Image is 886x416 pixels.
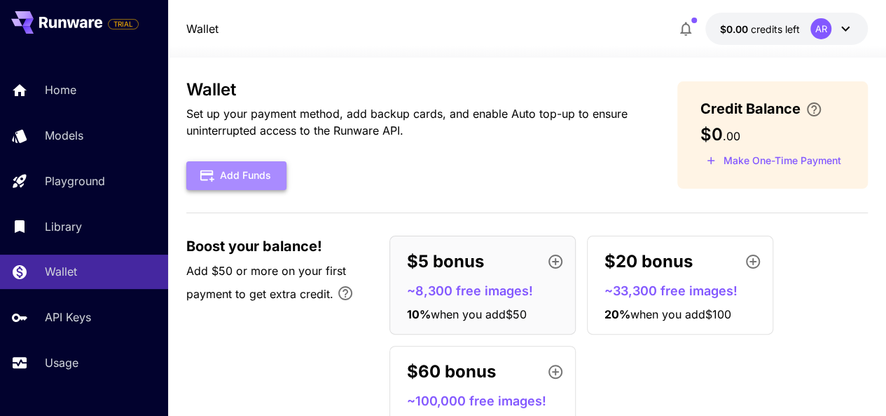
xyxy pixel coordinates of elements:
span: credits left [750,23,799,35]
span: TRIAL [109,19,138,29]
div: AR [810,18,831,39]
span: $0.00 [719,23,750,35]
p: Models [45,127,83,144]
span: 20 % [604,307,630,321]
p: ~8,300 free images! [407,281,569,300]
span: Add $50 or more on your first payment to get extra credit. [186,264,346,301]
span: when you add $50 [431,307,527,321]
button: Make a one-time, non-recurring payment [700,150,847,172]
a: Wallet [186,20,219,37]
button: $0.00AR [705,13,868,45]
span: $0 [700,124,722,145]
p: $5 bonus [407,249,484,274]
span: . 00 [722,129,740,143]
span: Boost your balance! [186,236,322,257]
span: Credit Balance [700,98,800,119]
p: ~100,000 free images! [407,391,569,410]
span: 10 % [407,307,431,321]
p: API Keys [45,309,91,326]
p: Usage [45,354,78,371]
h3: Wallet [186,80,633,100]
p: $20 bonus [604,249,693,274]
p: Playground [45,173,105,189]
p: Set up your payment method, add backup cards, and enable Auto top-up to ensure uninterrupted acce... [186,105,633,139]
button: Enter your card details and choose an Auto top-up amount to avoid service interruptions. We'll au... [800,101,828,118]
button: Bonus applies only to your first payment, up to 30% on the first $1,000. [331,279,359,307]
span: when you add $100 [630,307,731,321]
div: $0.00 [719,22,799,36]
p: $60 bonus [407,359,496,384]
button: Add Funds [186,161,286,190]
p: Wallet [45,263,77,280]
p: ~33,300 free images! [604,281,767,300]
p: Home [45,81,76,98]
span: Add your payment card to enable full platform functionality. [108,15,139,32]
nav: breadcrumb [186,20,219,37]
p: Library [45,218,82,235]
